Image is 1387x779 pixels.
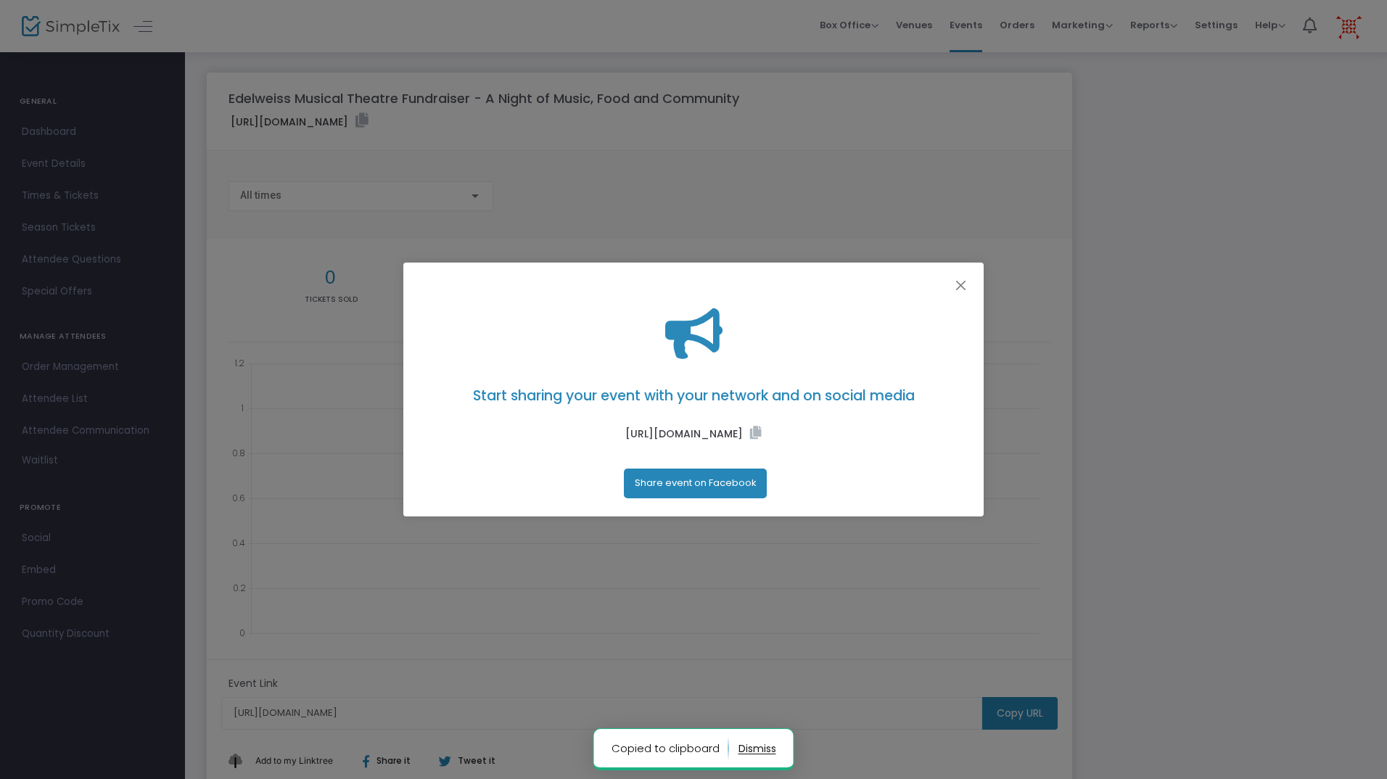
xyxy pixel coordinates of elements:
button: Share event on Facebook [624,469,767,498]
h4: Start sharing your event with your network and on social media [421,387,966,404]
button: Close [952,276,971,295]
button: dismiss [738,737,776,760]
p: Copied to clipboard [612,737,729,760]
label: [URL][DOMAIN_NAME] [625,426,762,442]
